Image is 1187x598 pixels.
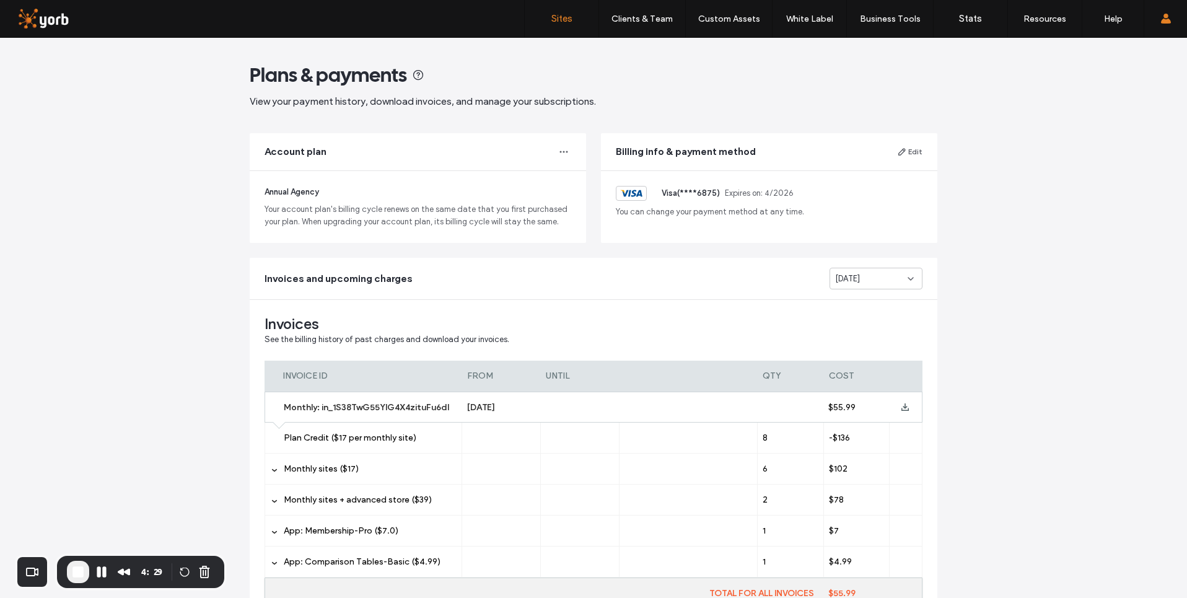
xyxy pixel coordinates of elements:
span: 1 [763,525,766,536]
span: UNTIL [546,371,570,381]
button: Edit [897,144,922,159]
span: Billing info & payment method [616,145,756,159]
span: $55.99 [828,402,856,413]
span: Account plan [265,145,326,159]
span: Plans & payments [250,63,407,87]
span: Invoices and upcoming charges [265,272,413,286]
span: FROM [467,371,493,381]
label: Clients & Team [611,14,673,24]
label: Business Tools [860,14,921,24]
span: INVOICE ID [283,371,328,381]
span: Monthly sites ($17) [284,464,359,474]
label: Custom Assets [698,14,760,24]
label: White Label [786,14,833,24]
span: $4.99 [829,556,852,567]
span: Help [28,9,54,20]
span: 6 [763,464,768,474]
span: $7 [829,525,839,536]
label: Stats [959,13,982,24]
span: $78 [829,495,844,505]
label: Resources [1023,14,1066,24]
label: Help [1104,14,1123,24]
label: Sites [551,13,572,24]
span: [DATE] [467,402,495,413]
span: Monthly sites + advanced store ($39) [284,495,432,505]
span: Expires on: 4 / 2026 [725,187,794,200]
span: COST [829,371,854,381]
span: [DATE] [835,273,860,285]
span: 1 [763,556,766,567]
span: $102 [829,464,848,474]
span: See the billing history of past charges and download your invoices. [265,335,509,344]
span: Your account plan's billing cycle renews on the same date that you first purchased your plan. Whe... [265,203,571,228]
span: 2 [763,495,768,505]
span: Invoices [265,315,922,333]
span: Monthly: in_1S38TwG55YlG4X4zituFu6dI [284,402,449,413]
span: App: Comparison Tables-Basic ($4.99) [284,556,440,567]
span: QTY [763,371,781,381]
span: View your payment history, download invoices, and manage your subscriptions. [250,95,596,107]
span: App: Membership-Pro ($7.0) [284,525,398,536]
span: You can change your payment method at any time. [616,206,922,218]
span: 8 [763,433,768,443]
span: -$136 [829,433,850,443]
span: Plan Credit ($17 per monthly site) [284,433,416,443]
span: Annual Agency [265,187,319,196]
